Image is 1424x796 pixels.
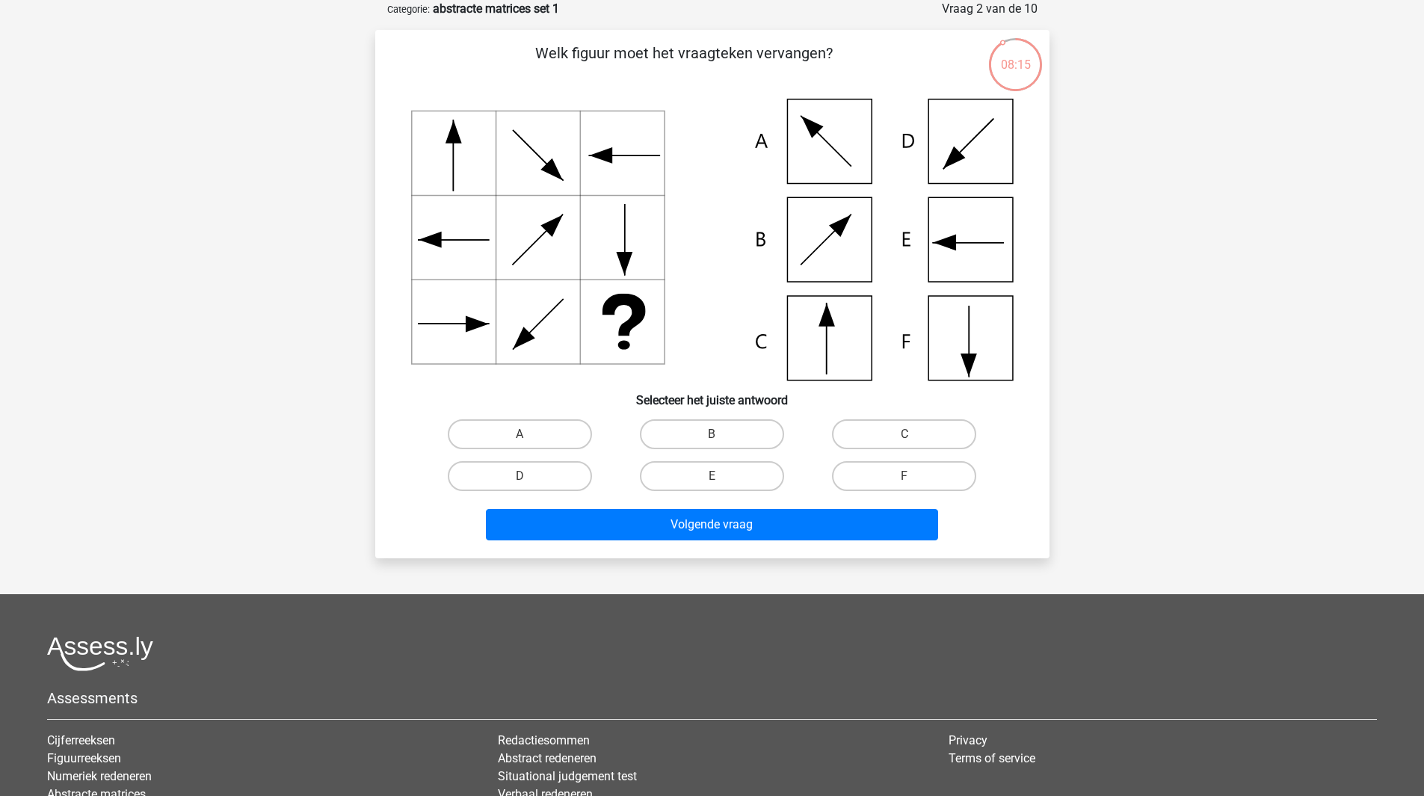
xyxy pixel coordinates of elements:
[47,751,121,765] a: Figuurreeksen
[47,769,152,783] a: Numeriek redeneren
[399,42,970,87] p: Welk figuur moet het vraagteken vervangen?
[47,636,153,671] img: Assessly logo
[433,1,559,16] strong: abstracte matrices set 1
[949,733,987,747] a: Privacy
[640,419,784,449] label: B
[832,419,976,449] label: C
[832,461,976,491] label: F
[987,37,1044,74] div: 08:15
[399,381,1026,407] h6: Selecteer het juiste antwoord
[448,461,592,491] label: D
[640,461,784,491] label: E
[47,689,1377,707] h5: Assessments
[498,751,597,765] a: Abstract redeneren
[387,4,430,15] small: Categorie:
[486,509,938,540] button: Volgende vraag
[448,419,592,449] label: A
[949,751,1035,765] a: Terms of service
[498,733,590,747] a: Redactiesommen
[498,769,637,783] a: Situational judgement test
[47,733,115,747] a: Cijferreeksen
